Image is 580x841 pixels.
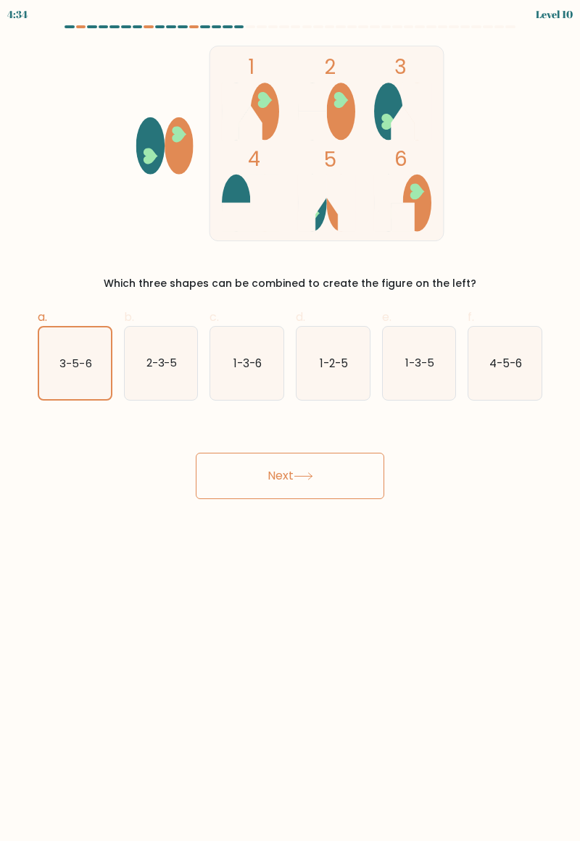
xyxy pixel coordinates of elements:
[489,355,522,370] text: 4-5-6
[210,309,219,325] span: c.
[468,309,474,325] span: f.
[146,355,177,370] text: 2-3-5
[536,7,573,22] div: Level 10
[248,145,260,173] tspan: 4
[46,276,534,291] div: Which three shapes can be combined to create the figure on the left?
[7,7,28,22] div: 4:34
[324,53,336,81] tspan: 2
[382,309,391,325] span: e.
[38,309,47,325] span: a.
[405,355,434,370] text: 1-3-5
[124,309,134,325] span: b.
[59,356,91,370] text: 3-5-6
[296,309,305,325] span: d.
[394,145,407,173] tspan: 6
[248,53,254,81] tspan: 1
[233,355,262,370] text: 1-3-6
[324,146,336,174] tspan: 5
[320,355,348,370] text: 1-2-5
[394,53,407,81] tspan: 3
[196,453,384,499] button: Next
